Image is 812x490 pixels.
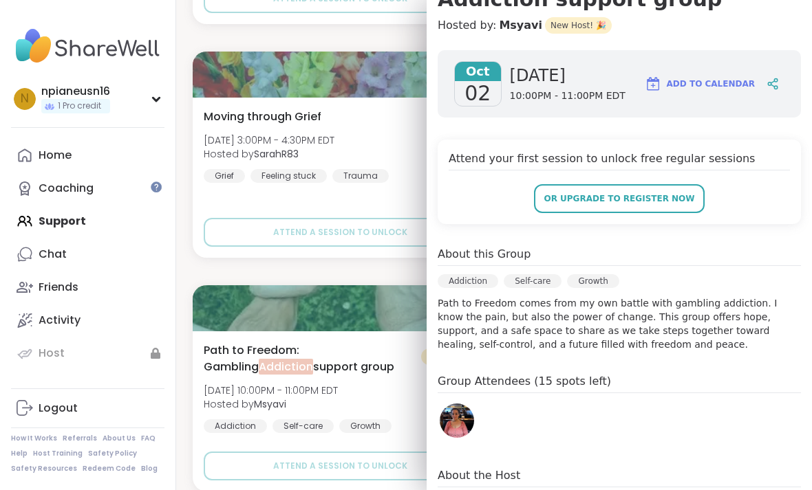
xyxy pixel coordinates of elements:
span: [DATE] 10:00PM - 11:00PM EDT [204,383,338,397]
div: Feeling stuck [250,169,327,183]
div: Coaching [39,181,94,196]
a: Chat [11,238,164,271]
b: SarahR83 [254,147,299,161]
div: Chat [39,247,67,262]
div: Activity [39,313,81,328]
div: Addiction [204,419,267,433]
div: Home [39,148,72,163]
span: 02 [464,81,491,106]
a: About Us [103,434,136,443]
h4: About this Group [438,246,531,263]
a: Msyavi [499,17,542,34]
div: Addiction [438,274,498,288]
a: Help [11,449,28,458]
div: Growth [567,274,619,288]
img: ShareWell Logomark [645,76,661,92]
img: Msyavi [440,403,474,438]
a: Safety Resources [11,464,77,474]
a: FAQ [141,434,156,443]
span: [DATE] 3:00PM - 4:30PM EDT [204,133,334,147]
span: Attend a session to unlock [273,460,407,472]
h4: Hosted by: [438,17,801,34]
p: Path to Freedom comes from my own battle with gambling addiction. I know the pain, but also the p... [438,296,801,351]
a: Activity [11,304,164,337]
h4: Attend your first session to unlock free regular sessions [449,151,790,170]
div: npianeusn16 [41,84,110,99]
a: Host Training [33,449,83,458]
button: or upgrade to register now [534,184,705,213]
a: Home [11,139,164,172]
div: Grief [204,169,245,183]
span: Hosted by [204,397,338,411]
div: Host [39,346,65,361]
iframe: Spotlight [151,181,162,192]
div: Growth [339,419,392,433]
span: Moving through Grief [204,109,321,125]
span: n [21,90,29,108]
span: Oct [455,62,501,81]
span: 10:00PM - 11:00PM EDT [510,89,626,103]
a: Safety Policy [88,449,137,458]
div: Self-care [273,419,334,433]
div: New Host! 🎉 [421,348,484,365]
span: Hosted by [204,147,334,161]
a: Msyavi [438,401,476,440]
a: Referrals [63,434,97,443]
b: Msyavi [254,397,286,411]
span: Add to Calendar [667,78,755,90]
button: Add to Calendar [639,67,761,100]
h4: Group Attendees (15 spots left) [438,373,801,393]
div: Logout [39,401,78,416]
a: Friends [11,271,164,304]
img: ShareWell Nav Logo [11,22,164,70]
a: Host [11,337,164,370]
a: Coaching [11,172,164,205]
div: Trauma [332,169,389,183]
span: Attend a session to unlock [273,226,407,238]
span: Addiction [259,359,313,375]
span: New Host! 🎉 [545,17,612,34]
div: Friends [39,280,78,295]
button: Attend a session to unlock [204,452,476,480]
div: Self-care [504,274,562,288]
button: Attend a session to unlock [204,218,476,247]
span: or upgrade to register now [544,192,694,205]
a: Redeem Code [83,464,136,474]
span: 1 Pro credit [58,100,101,112]
span: [DATE] [510,65,626,87]
h4: About the Host [438,467,801,487]
a: How It Works [11,434,57,443]
a: Logout [11,392,164,425]
a: Blog [141,464,158,474]
span: Path to Freedom: Gambling support group [204,342,414,375]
